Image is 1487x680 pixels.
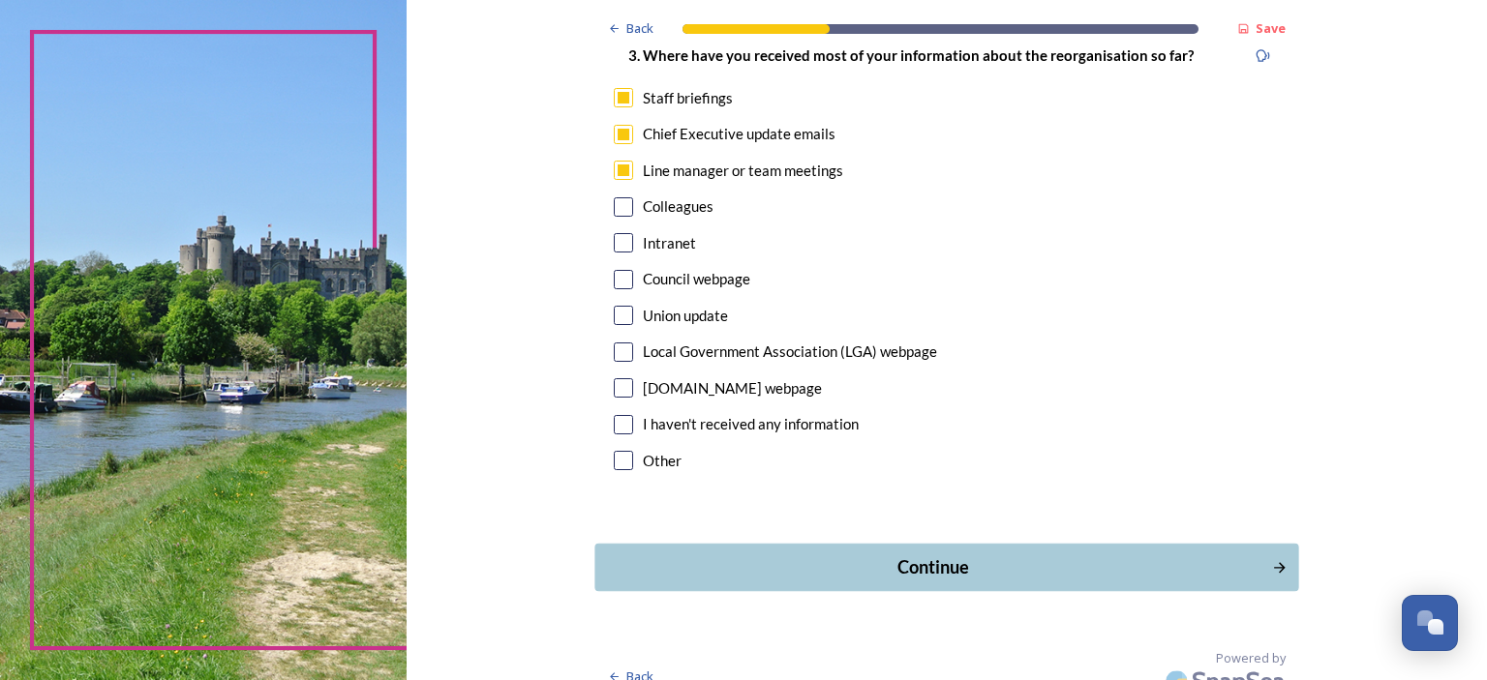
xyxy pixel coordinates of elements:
div: Colleagues [643,195,713,218]
span: Powered by [1216,649,1286,667]
div: I haven't received any information [643,413,859,435]
span: Back [626,19,653,38]
div: [DOMAIN_NAME] webpage [643,377,822,399]
strong: 3. Where have you received most of your information about the reorganisation so far? [628,46,1194,64]
button: Open Chat [1402,595,1458,651]
div: Continue [606,554,1261,580]
div: Council webpage [643,268,750,290]
div: Intranet [643,232,696,254]
div: Line manager or team meetings [643,160,843,182]
button: Continue [594,544,1298,591]
div: Union update [643,305,728,327]
div: Chief Executive update emails [643,123,835,145]
div: Local Government Association (LGA) webpage [643,340,937,363]
div: Staff briefings [643,87,733,109]
strong: Save [1256,19,1286,37]
div: Other [643,450,682,472]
